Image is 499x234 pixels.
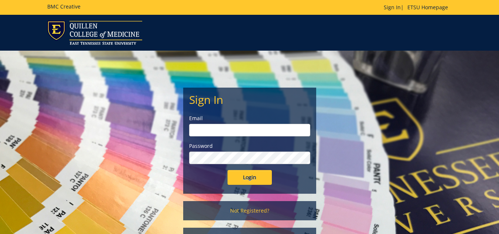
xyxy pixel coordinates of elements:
input: Login [228,170,272,185]
label: Password [189,142,310,150]
a: Sign In [384,4,401,11]
img: ETSU logo [47,21,142,45]
h5: BMC Creative [47,4,81,9]
h2: Sign In [189,94,310,106]
p: | [384,4,452,11]
a: Not Registered? [183,201,316,220]
a: ETSU Homepage [404,4,452,11]
label: Email [189,115,310,122]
